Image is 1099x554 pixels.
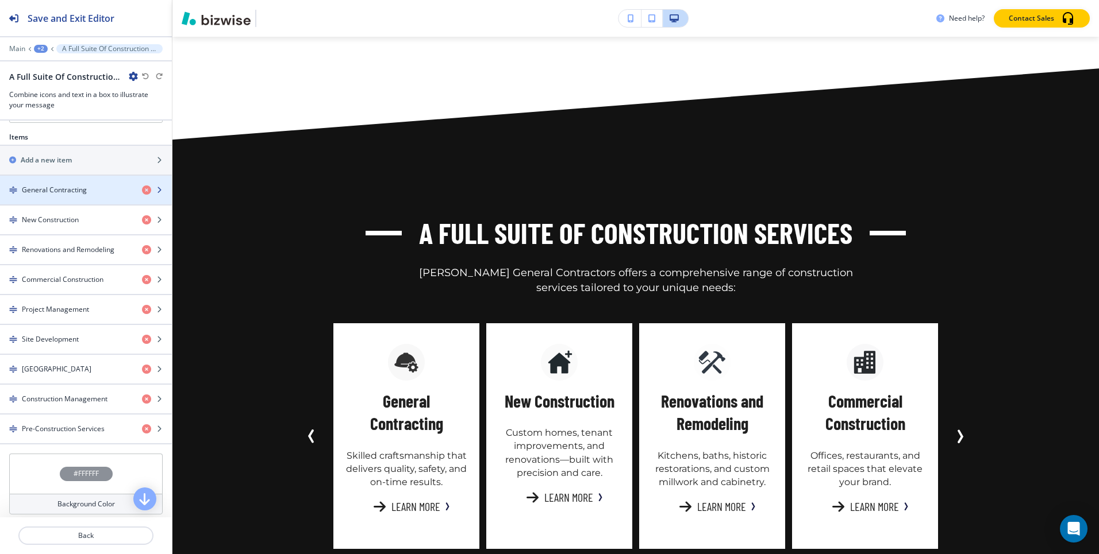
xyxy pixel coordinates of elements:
h5: Commercial Construction [804,390,927,436]
p: Custom homes, tenant improvements, and renovations—built with precision and care. [498,426,621,479]
img: New Construction [541,344,578,381]
img: General Contracting [388,344,425,381]
h5: New Construction [505,390,614,413]
button: Learn More [373,498,440,515]
h4: Background Color [57,499,115,509]
button: Learn More [526,489,593,506]
h3: Need help? [949,13,985,24]
p: Back [20,530,152,541]
p: Contact Sales [1009,13,1054,24]
h2: A Full Suite Of Construction Services [9,71,124,83]
p: A Full Suite Of Construction Services [62,45,157,53]
img: Drag [9,216,17,224]
p: Skilled craftsmanship that delivers quality, safety, and on-time results. [345,449,468,489]
img: Drag [9,276,17,284]
h4: Renovations and Remodeling [22,245,114,255]
img: Drag [9,335,17,343]
button: Learn More [832,498,899,515]
button: Contact Sales [994,9,1090,28]
img: Drag [9,305,17,313]
h4: Construction Management [22,394,107,404]
img: Commercial Construction [847,344,883,381]
button: A Full Suite Of Construction Services [56,44,163,53]
p: [PERSON_NAME] General Contractors offers a comprehensive range of construction services tailored ... [412,266,860,296]
img: Drag [9,365,17,373]
button: +2 [34,45,48,53]
h5: General Contracting [345,390,468,436]
img: Your Logo [261,11,292,26]
h4: Project Management [22,304,89,315]
button: Next Slide [948,425,971,448]
h4: Site Development [22,334,79,344]
h4: Commercial Construction [22,274,103,285]
h4: #FFFFFF [74,468,99,479]
button: #FFFFFFBackground Color [9,454,163,514]
img: Drag [9,186,17,194]
img: Drag [9,425,17,433]
img: Drag [9,246,17,254]
p: Kitchens, baths, historic restorations, and custom millwork and cabinetry. [651,449,774,489]
div: Open Intercom Messenger [1060,515,1088,543]
h4: New Construction [22,215,79,225]
button: Learn More [679,498,746,515]
h2: Add a new item [21,155,72,165]
h4: [GEOGRAPHIC_DATA] [22,364,91,374]
h2: Save and Exit Editor [28,11,114,25]
img: Renovations and Remodeling [694,344,731,381]
h4: General Contracting [22,185,87,195]
h2: Items [9,132,28,142]
h3: Combine icons and text in a box to illustrate your message [9,90,163,110]
button: Previous Slide [300,425,323,448]
p: Offices, restaurants, and retail spaces that elevate your brand. [804,449,927,489]
h4: Pre-Construction Services [22,424,105,434]
img: Drag [9,395,17,403]
img: Bizwise Logo [182,11,251,25]
button: Back [18,526,153,545]
h3: A Full Suite Of Construction Services [419,214,852,252]
h5: Renovations and Remodeling [651,390,774,436]
button: Main [9,45,25,53]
